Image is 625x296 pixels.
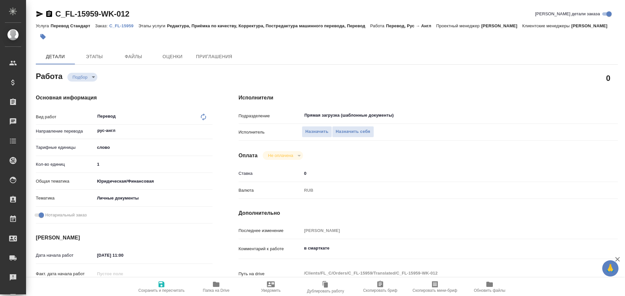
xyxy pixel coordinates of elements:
[95,176,213,187] div: Юридическая/Финансовая
[336,128,370,135] span: Назначить себя
[95,23,109,28] p: Заказ:
[606,72,610,84] h2: 0
[412,288,457,293] span: Скопировать мини-бриф
[36,114,95,120] p: Вид работ
[95,142,213,153] div: слово
[243,278,298,296] button: Уведомить
[239,170,302,177] p: Ставка
[45,10,53,18] button: Скопировать ссылку
[203,288,229,293] span: Папка на Drive
[302,169,586,178] input: ✎ Введи что-нибудь
[261,288,281,293] span: Уведомить
[36,234,213,242] h4: [PERSON_NAME]
[118,53,149,61] span: Файлы
[36,94,213,102] h4: Основная информация
[605,262,616,275] span: 🙏
[239,129,302,135] p: Исполнитель
[370,23,386,28] p: Работа
[239,113,302,119] p: Подразделение
[522,23,571,28] p: Клиентские менеджеры
[305,128,328,135] span: Назначить
[307,289,344,293] span: Дублировать работу
[239,209,618,217] h4: Дополнительно
[36,178,95,185] p: Общая тематика
[474,288,506,293] span: Обновить файлы
[167,23,370,28] p: Редактура, Приёмка по качеству, Корректура, Постредактура машинного перевода, Перевод
[36,144,95,151] p: Тарифные единицы
[266,153,295,158] button: Не оплачена
[196,53,232,61] span: Приглашения
[602,260,618,277] button: 🙏
[36,30,50,44] button: Добавить тэг
[36,252,95,259] p: Дата начала работ
[36,271,95,277] p: Факт. дата начала работ
[36,10,44,18] button: Скопировать ссылку для ЯМессенджера
[134,278,189,296] button: Сохранить и пересчитать
[386,23,436,28] p: Перевод, Рус → Англ
[535,11,600,17] span: [PERSON_NAME] детали заказа
[36,70,62,82] h2: Работа
[239,152,258,160] h4: Оплата
[239,94,618,102] h4: Исполнители
[263,151,303,160] div: Подбор
[36,23,50,28] p: Услуга
[436,23,481,28] p: Проектный менеджер
[79,53,110,61] span: Этапы
[95,269,152,278] input: Пустое поле
[571,23,612,28] p: [PERSON_NAME]
[55,9,129,18] a: C_FL-15959-WK-012
[36,195,95,201] p: Тематика
[302,185,586,196] div: RUB
[189,278,243,296] button: Папка на Drive
[332,126,374,137] button: Назначить себя
[408,278,462,296] button: Скопировать мини-бриф
[95,251,152,260] input: ✎ Введи что-нибудь
[138,23,167,28] p: Этапы услуги
[36,161,95,168] p: Кол-во единиц
[462,278,517,296] button: Обновить файлы
[363,288,397,293] span: Скопировать бриф
[239,271,302,277] p: Путь на drive
[36,128,95,135] p: Направление перевода
[239,227,302,234] p: Последнее изменение
[239,246,302,252] p: Комментарий к работе
[40,53,71,61] span: Детали
[302,243,586,254] textarea: в смарткате
[157,53,188,61] span: Оценки
[95,160,213,169] input: ✎ Введи что-нибудь
[71,74,90,80] button: Подбор
[138,288,185,293] span: Сохранить и пересчитать
[298,278,353,296] button: Дублировать работу
[353,278,408,296] button: Скопировать бриф
[50,23,95,28] p: Перевод Стандарт
[583,115,584,116] button: Open
[239,187,302,194] p: Валюта
[481,23,522,28] p: [PERSON_NAME]
[302,268,586,279] textarea: /Clients/FL_C/Orders/C_FL-15959/Translated/C_FL-15959-WK-012
[109,23,138,28] a: C_FL-15959
[45,212,87,218] span: Нотариальный заказ
[95,193,213,204] div: Личные документы
[302,226,586,235] input: Пустое поле
[209,130,210,131] button: Open
[67,73,97,82] div: Подбор
[302,126,332,137] button: Назначить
